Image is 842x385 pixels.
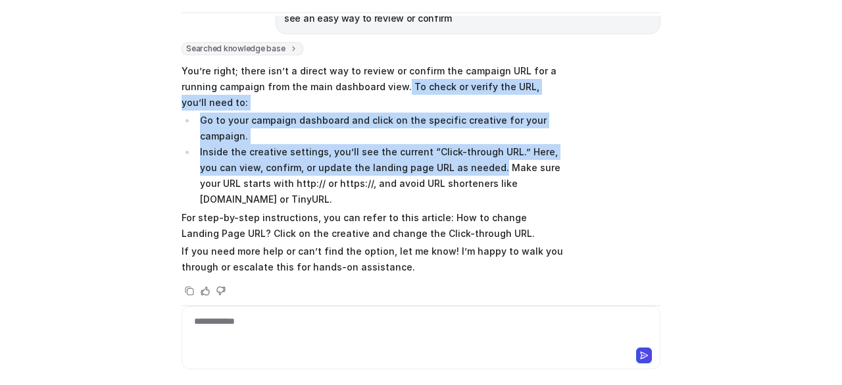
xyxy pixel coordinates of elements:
[182,42,303,55] span: Searched knowledge base
[182,63,566,111] p: You’re right; there isn’t a direct way to review or confirm the campaign URL for a running campai...
[182,210,566,242] p: For step-by-step instructions, you can refer to this article: How to change Landing Page URL? Cli...
[196,113,566,144] li: Go to your campaign dashboard and click on the specific creative for your campaign.
[196,144,566,207] li: Inside the creative settings, you’ll see the current “Click-through URL.” Here, you can view, con...
[182,244,566,275] p: If you need more help or can’t find the option, let me know! I’m happy to walk you through or esc...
